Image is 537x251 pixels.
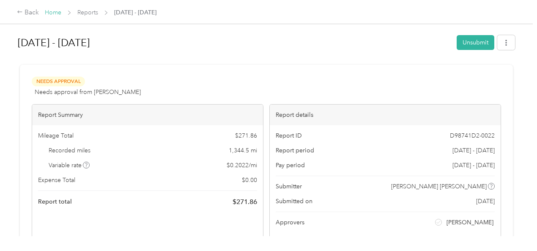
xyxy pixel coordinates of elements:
span: Mileage Total [38,131,74,140]
span: Submitted on [276,197,312,206]
span: Needs Approval [32,77,85,86]
div: Report Summary [32,105,263,125]
a: Home [45,9,61,16]
span: Recorded miles [49,146,90,155]
span: $ 271.86 [233,197,257,207]
button: Unsubmit [457,35,494,50]
span: 1,344.5 mi [229,146,257,155]
span: Report ID [276,131,302,140]
span: Needs approval from [PERSON_NAME] [35,88,141,97]
span: Report total [38,197,72,206]
span: Submitter [276,182,302,191]
span: [DATE] - [DATE] [452,146,495,155]
div: Back [17,8,39,18]
div: Report details [270,105,501,125]
span: [PERSON_NAME] [447,218,493,227]
span: [DATE] - [DATE] [114,8,156,17]
span: $ 0.00 [242,176,257,185]
span: Pay period [276,161,305,170]
h1: Sep 1 - 30, 2025 [18,33,451,53]
span: [DATE] [476,197,495,206]
iframe: Everlance-gr Chat Button Frame [490,204,537,251]
span: [DATE] - [DATE] [452,161,495,170]
a: Reports [77,9,98,16]
span: Variable rate [49,161,90,170]
span: D98741D2-0022 [450,131,495,140]
span: [PERSON_NAME] [PERSON_NAME] [391,182,487,191]
span: $ 271.86 [235,131,257,140]
span: Report period [276,146,314,155]
span: Expense Total [38,176,75,185]
span: Approvers [276,218,304,227]
span: $ 0.2022 / mi [227,161,257,170]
